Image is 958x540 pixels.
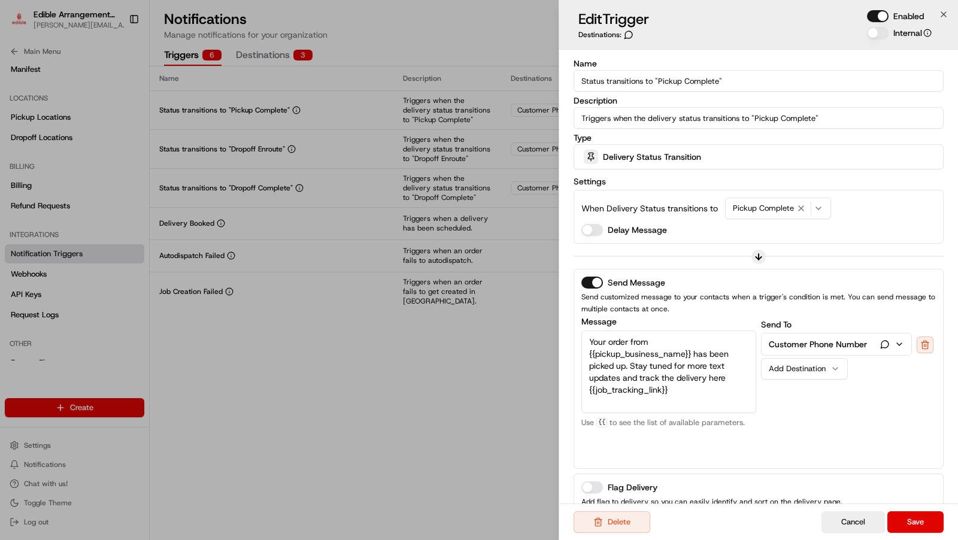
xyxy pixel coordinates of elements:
[574,511,650,533] button: Delete
[37,185,69,195] span: unihopllc
[608,224,667,236] label: Delay Message
[12,155,80,165] div: Past conversations
[37,217,97,227] span: [PERSON_NAME]
[119,296,145,305] span: Pylon
[581,202,718,214] p: When Delivery Status transitions to
[821,511,885,533] button: Cancel
[84,296,145,305] a: Powered byPylon
[581,330,756,413] textarea: Your order from {{pickup_business_name}} has been picked up. Stay tuned for more text updates and...
[54,126,165,135] div: We're available if you need us!
[574,176,606,187] label: Settings
[12,11,36,35] img: Nash
[12,47,218,66] p: Welcome 👋
[733,203,794,214] span: Pickup Complete
[25,114,47,135] img: 1738778727109-b901c2ba-d612-49f7-a14d-d897ce62d23f
[574,96,944,105] label: Description
[581,496,936,508] p: Add flag to delivery so you can easily identify and sort on the delivery page.
[769,338,867,350] p: Customer Phone Number
[581,317,756,326] label: Message
[581,418,756,427] p: Use to see the list of available parameters.
[608,483,657,492] label: Flag Delivery
[574,107,944,129] input: Enter trigger description
[893,27,932,39] label: Internal
[99,217,104,227] span: •
[578,30,649,40] div: Destinations:
[574,144,944,169] button: Delivery Status Transition
[574,134,944,142] label: Type
[12,174,31,193] img: unihopllc
[12,268,22,278] div: 📗
[113,267,192,279] span: API Documentation
[923,29,932,37] button: Internal
[574,70,944,92] input: Enter trigger name
[72,185,76,195] span: •
[725,198,831,219] button: Pickup Complete
[54,114,196,126] div: Start new chat
[78,185,103,195] span: [DATE]
[204,117,218,132] button: Start new chat
[578,10,649,29] h3: Edit Trigger
[893,10,924,22] label: Enabled
[101,268,111,278] div: 💻
[574,59,944,68] label: Name
[96,262,197,284] a: 💻API Documentation
[24,267,92,279] span: Knowledge Base
[887,511,944,533] button: Save
[603,151,701,163] span: Delivery Status Transition
[769,363,830,374] div: Add Destination
[581,291,936,315] p: Send customized message to your contacts when a trigger's condition is met. You can send message ...
[106,217,131,227] span: [DATE]
[12,114,34,135] img: 1736555255976-a54dd68f-1ca7-489b-9aae-adbdc363a1c4
[7,262,96,284] a: 📗Knowledge Base
[186,153,218,167] button: See all
[608,278,665,287] label: Send Message
[12,206,31,225] img: Charles Folsom
[31,77,198,89] input: Clear
[761,319,792,330] label: Send To
[762,333,911,355] button: Customer Phone Number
